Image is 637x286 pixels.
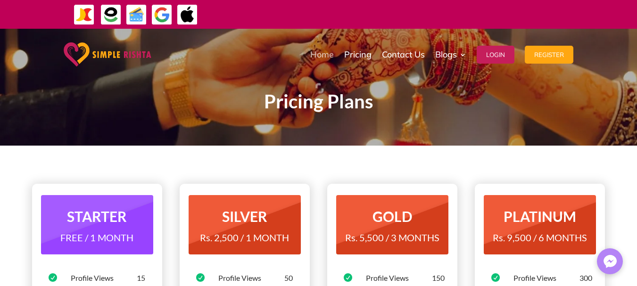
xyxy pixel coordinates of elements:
[74,4,95,25] img: JazzCash-icon
[100,4,122,25] img: EasyPaisa-icon
[601,252,620,271] img: Messenger
[222,208,267,225] strong: SILVER
[525,31,573,78] a: Register
[435,31,466,78] a: Blogs
[539,6,560,22] strong: ایزی پیسہ
[200,232,289,243] span: Rs. 2,500 / 1 MONTH
[562,6,582,22] strong: جاز کیش
[345,232,439,243] span: Rs. 5,500 / 3 MONTHS
[372,208,412,225] strong: GOLD
[151,4,173,25] img: GooglePay-icon
[344,273,352,282] span: 
[366,273,432,283] div: Profile Views
[60,232,133,243] span: FREE / 1 MONTH
[196,273,205,282] span: 
[477,31,514,78] a: Login
[71,273,137,283] div: Profile Views
[126,4,147,25] img: Credit Cards
[49,273,57,282] span: 
[67,208,127,225] strong: STARTER
[64,96,573,107] p: Pricing Plans
[477,46,514,64] button: Login
[513,273,579,283] div: Profile Views
[177,4,198,25] img: ApplePay-icon
[218,273,284,283] div: Profile Views
[504,208,576,225] strong: PLATINUM
[525,46,573,64] button: Register
[344,31,372,78] a: Pricing
[310,31,334,78] a: Home
[491,273,500,282] span: 
[382,31,425,78] a: Contact Us
[493,232,587,243] span: Rs. 9,500 / 6 MONTHS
